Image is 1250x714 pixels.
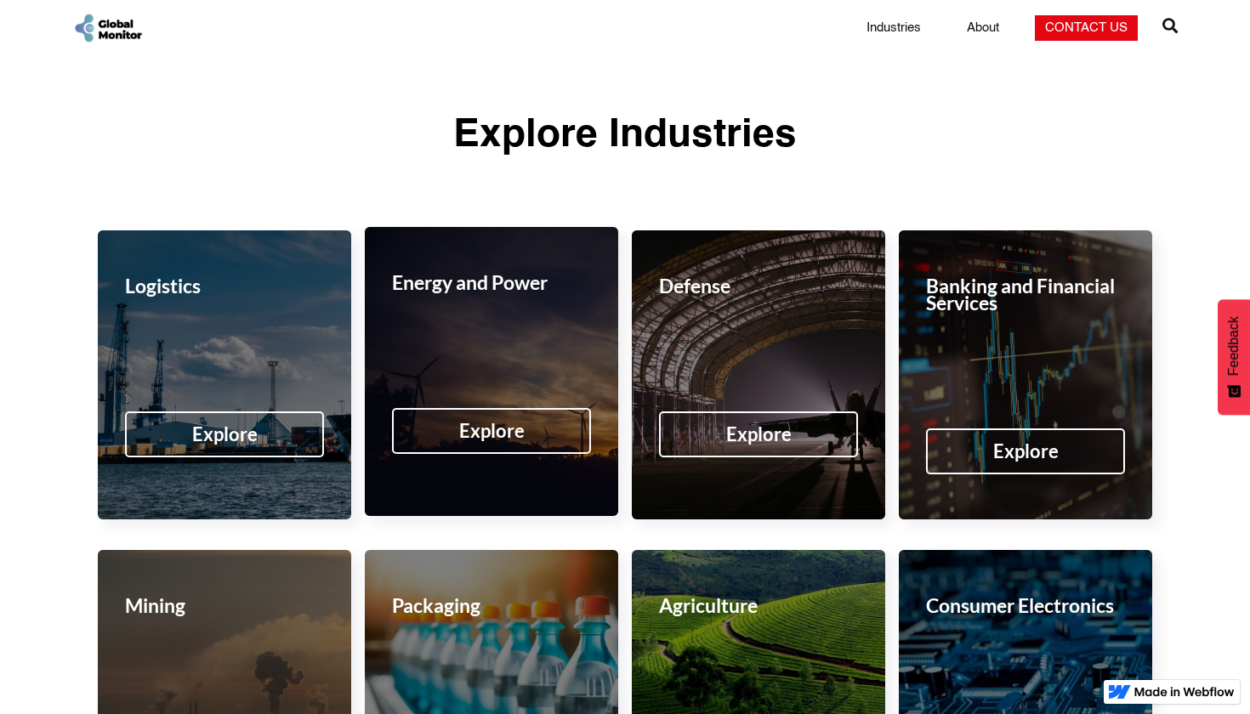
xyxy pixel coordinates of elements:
div: Explore [459,422,525,439]
a: About [957,20,1009,37]
div: Explore [993,443,1059,460]
div: Logistics [125,277,201,294]
a: Energy and PowerExplore [365,227,618,516]
a: DefenseExplore [632,230,885,519]
img: Made in Webflow [1134,687,1235,697]
div: Agriculture [659,597,758,614]
div: Packaging [392,597,480,614]
div: Mining [125,597,185,614]
div: Defense [659,277,730,294]
a: LogisticsExplore [98,230,351,519]
div: Explore [726,426,792,443]
span: Feedback [1226,316,1241,376]
div: Banking and Financial Services [926,277,1125,311]
div: Explore Industries [453,115,797,158]
div: Explore [192,426,258,443]
a: Industries [856,20,931,37]
div: Consumer Electronics [926,597,1114,614]
a: Banking and Financial ServicesExplore [899,230,1152,519]
span:  [1162,14,1178,37]
a:  [1162,11,1178,45]
div: Energy and Power [392,274,548,291]
a: home [72,12,144,44]
button: Feedback - Show survey [1218,299,1250,415]
a: Contact Us [1035,15,1138,41]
